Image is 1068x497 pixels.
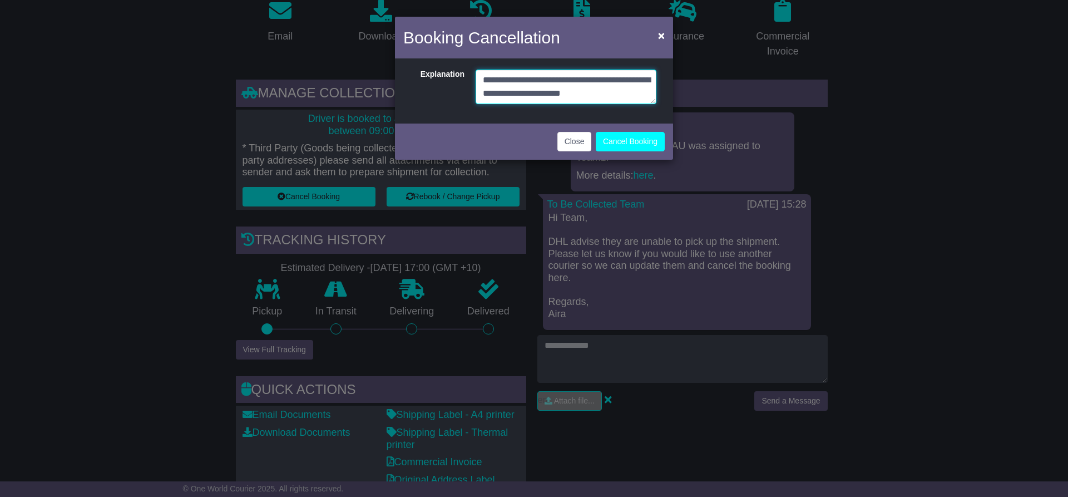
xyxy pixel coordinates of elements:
h4: Booking Cancellation [403,25,560,50]
span: × [658,29,665,42]
button: Close [652,24,670,47]
label: Explanation [406,70,470,101]
button: Cancel Booking [596,132,665,151]
button: Close [557,132,592,151]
